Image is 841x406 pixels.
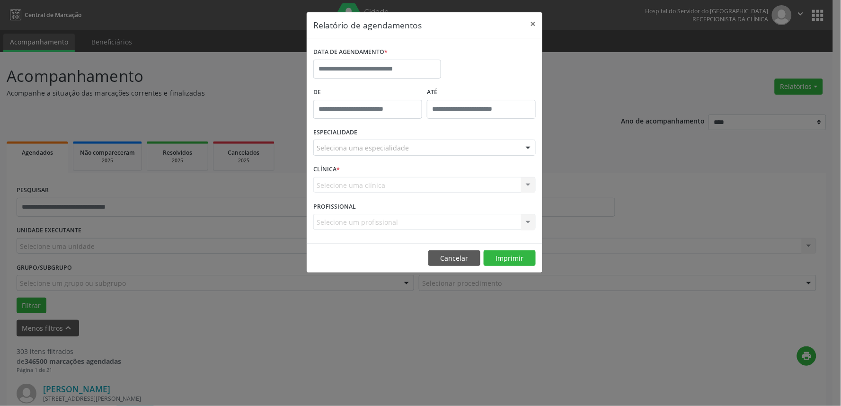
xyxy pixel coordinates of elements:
[523,12,542,35] button: Close
[313,19,422,31] h5: Relatório de agendamentos
[317,143,409,153] span: Seleciona uma especialidade
[427,85,536,100] label: ATÉ
[313,162,340,177] label: CLÍNICA
[428,250,480,266] button: Cancelar
[484,250,536,266] button: Imprimir
[313,85,422,100] label: De
[313,199,356,214] label: PROFISSIONAL
[313,45,388,60] label: DATA DE AGENDAMENTO
[313,125,357,140] label: ESPECIALIDADE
